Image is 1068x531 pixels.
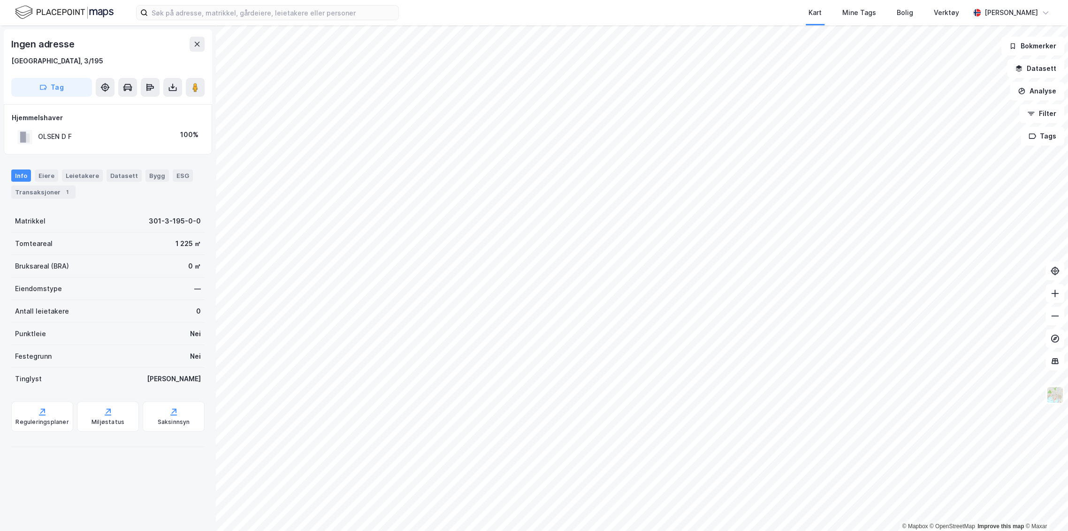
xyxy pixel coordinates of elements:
[180,129,198,140] div: 100%
[1001,37,1064,55] button: Bokmerker
[897,7,913,18] div: Bolig
[92,418,124,426] div: Miljøstatus
[12,112,204,123] div: Hjemmelshaver
[934,7,959,18] div: Verktøy
[145,169,169,182] div: Bygg
[11,78,92,97] button: Tag
[196,306,201,317] div: 0
[1046,386,1064,404] img: Z
[1021,486,1068,531] iframe: Chat Widget
[107,169,142,182] div: Datasett
[809,7,822,18] div: Kart
[15,418,69,426] div: Reguleringsplaner
[194,283,201,294] div: —
[38,131,72,142] div: OLSEN D F
[1007,59,1064,78] button: Datasett
[188,261,201,272] div: 0 ㎡
[1021,127,1064,146] button: Tags
[11,37,76,52] div: Ingen adresse
[190,351,201,362] div: Nei
[62,187,72,197] div: 1
[190,328,201,339] div: Nei
[842,7,876,18] div: Mine Tags
[15,283,62,294] div: Eiendomstype
[62,169,103,182] div: Leietakere
[1021,486,1068,531] div: Kontrollprogram for chat
[15,306,69,317] div: Antall leietakere
[984,7,1038,18] div: [PERSON_NAME]
[1019,104,1064,123] button: Filter
[11,55,103,67] div: [GEOGRAPHIC_DATA], 3/195
[15,215,46,227] div: Matrikkel
[149,215,201,227] div: 301-3-195-0-0
[148,6,398,20] input: Søk på adresse, matrikkel, gårdeiere, leietakere eller personer
[930,523,975,530] a: OpenStreetMap
[175,238,201,249] div: 1 225 ㎡
[1010,82,1064,100] button: Analyse
[15,238,53,249] div: Tomteareal
[15,351,52,362] div: Festegrunn
[15,4,114,21] img: logo.f888ab2527a4732fd821a326f86c7f29.svg
[902,523,928,530] a: Mapbox
[15,261,69,272] div: Bruksareal (BRA)
[11,169,31,182] div: Info
[977,523,1024,530] a: Improve this map
[15,328,46,339] div: Punktleie
[35,169,58,182] div: Eiere
[147,373,201,385] div: [PERSON_NAME]
[11,185,76,199] div: Transaksjoner
[173,169,193,182] div: ESG
[158,418,190,426] div: Saksinnsyn
[15,373,42,385] div: Tinglyst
